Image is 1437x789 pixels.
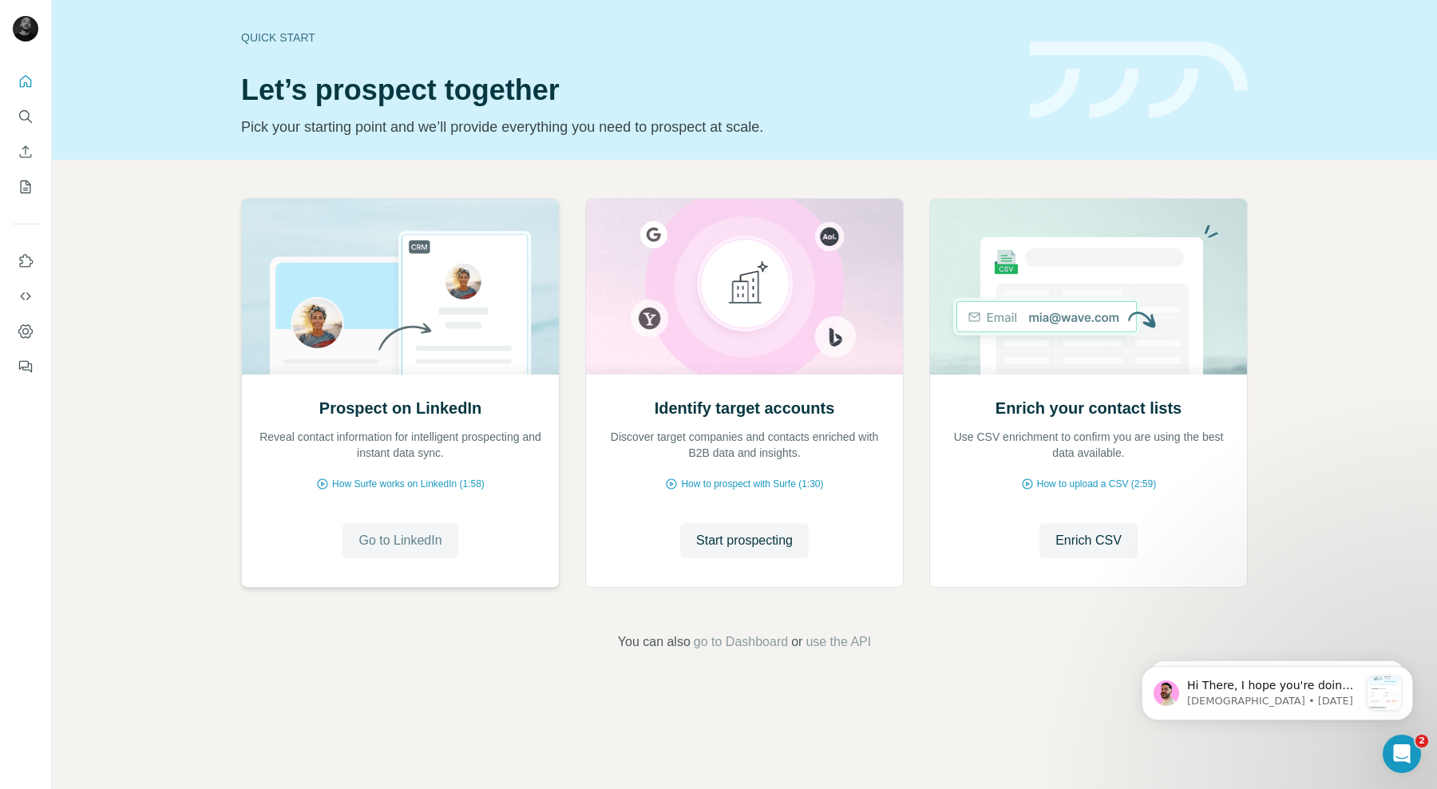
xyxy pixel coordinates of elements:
img: banner [1030,42,1248,119]
button: My lists [13,172,38,201]
p: Discover target companies and contacts enriched with B2B data and insights. [602,429,887,461]
span: Hi There, I hope you're doing well and thank you for your patience. The fix is now released from ... [69,45,240,343]
span: or [791,632,802,652]
iframe: Intercom live chat [1383,735,1421,773]
img: Avatar [13,16,38,42]
p: Use CSV enrichment to confirm you are using the best data available. [946,429,1231,461]
p: Reveal contact information for intelligent prospecting and instant data sync. [258,429,543,461]
button: Enrich CSV [13,137,38,166]
span: How to upload a CSV (2:59) [1037,477,1156,491]
img: Identify target accounts [585,199,904,375]
p: Pick your starting point and we’ll provide everything you need to prospect at scale. [241,116,1011,138]
iframe: Intercom notifications message [1118,634,1437,746]
span: Start prospecting [696,531,793,550]
button: Use Surfe on LinkedIn [13,247,38,276]
h2: Identify target accounts [655,397,835,419]
button: Quick start [13,67,38,96]
span: Enrich CSV [1055,531,1122,550]
img: Prospect on LinkedIn [241,199,560,375]
button: Start prospecting [680,523,809,558]
span: Go to LinkedIn [358,531,441,550]
button: Go to LinkedIn [342,523,457,558]
p: Message from Christian, sent 1d ago [69,60,242,74]
span: How Surfe works on LinkedIn (1:58) [332,477,485,491]
button: Enrich CSV [1039,523,1138,558]
button: Dashboard [13,317,38,346]
h2: Prospect on LinkedIn [319,397,481,419]
div: Quick start [241,30,1011,46]
button: Use Surfe API [13,282,38,311]
span: 2 [1415,735,1428,747]
button: Feedback [13,352,38,381]
button: go to Dashboard [694,632,788,652]
button: Search [13,102,38,131]
span: How to prospect with Surfe (1:30) [681,477,823,491]
img: Enrich your contact lists [929,199,1248,375]
button: use the API [806,632,871,652]
h1: Let’s prospect together [241,74,1011,106]
span: You can also [618,632,691,652]
h2: Enrich your contact lists [996,397,1182,419]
